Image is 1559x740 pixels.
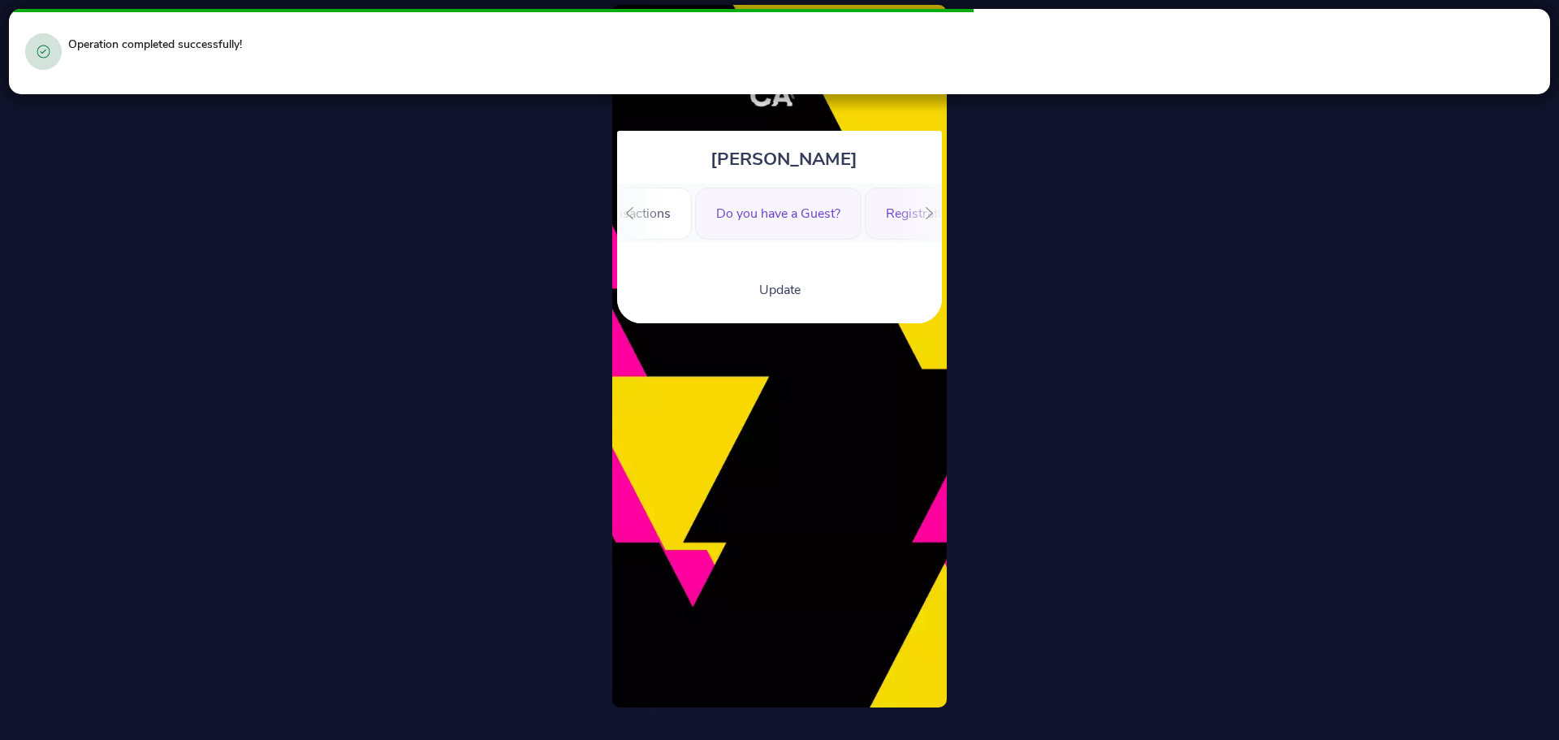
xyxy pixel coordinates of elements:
div: Do you have a Guest? [695,188,862,240]
center: Update [625,281,934,299]
span: [PERSON_NAME] [710,147,857,171]
a: Do you have a Guest? [695,203,862,221]
div: Registration Form [865,188,1011,240]
a: Registration Form [865,203,1011,221]
span: Operation completed successfully! [68,37,242,52]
